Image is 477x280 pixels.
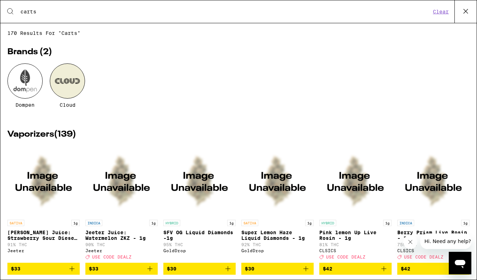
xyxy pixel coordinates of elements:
[85,263,158,275] button: Add to bag
[163,248,236,253] div: GoldDrop
[163,263,236,275] button: Add to bag
[397,248,470,253] div: CLSICS
[20,8,431,15] input: Search for products & categories
[7,242,80,247] p: 91% THC
[241,146,314,263] a: Open page for Super Lemon Haze Liquid Diamonds - 1g from GoldDrop
[401,266,410,272] span: $42
[319,230,392,241] p: Pink lemon Up Live Rosin - 1g
[92,255,132,259] span: USE CODE DEALZ
[397,220,414,226] p: INDICA
[305,220,314,226] p: 1g
[319,146,392,263] a: Open page for Pink lemon Up Live Rosin - 1g from CLSICS
[245,266,254,272] span: $30
[7,263,80,275] button: Add to bag
[319,263,392,275] button: Add to bag
[326,255,366,259] span: USE CODE DEALZ
[7,130,470,139] h2: Vaporizers ( 139 )
[85,230,158,241] p: Jeeter Juice: Watermelon ZKZ - 1g
[397,146,470,263] a: Open page for Berry Prism Live Rosin - 1g from CLSICS
[8,146,79,216] img: Jeeter - Jeeter Juice: Strawberry Sour Diesel - 1g
[461,220,470,226] p: 1g
[449,252,471,274] iframe: Button to launch messaging window
[163,242,236,247] p: 95% THC
[163,220,180,226] p: HYBRID
[163,146,236,263] a: Open page for SFV OG Liquid Diamonds -1g from GoldDrop
[71,220,80,226] p: 1g
[398,146,469,216] img: CLSICS - Berry Prism Live Rosin - 1g
[7,220,24,226] p: SATIVA
[149,220,158,226] p: 1g
[323,266,332,272] span: $42
[164,146,235,216] img: GoldDrop - SFV OG Liquid Diamonds -1g
[7,248,80,253] div: Jeeter
[397,263,470,275] button: Add to bag
[320,146,391,216] img: CLSICS - Pink lemon Up Live Rosin - 1g
[420,234,471,249] iframe: Message from company
[85,220,102,226] p: INDICA
[227,220,236,226] p: 1g
[403,235,417,249] iframe: Close message
[241,230,314,241] p: Super Lemon Haze Liquid Diamonds - 1g
[241,263,314,275] button: Add to bag
[404,255,443,259] span: USE CODE DEALZ
[383,220,392,226] p: 1g
[16,102,35,108] span: Dompen
[431,8,451,15] button: Clear
[85,242,158,247] p: 90% THC
[241,220,258,226] p: SATIVA
[241,248,314,253] div: GoldDrop
[319,242,392,247] p: 81% THC
[60,102,76,108] span: Cloud
[11,266,20,272] span: $33
[319,220,336,226] p: HYBRID
[89,266,98,272] span: $33
[86,146,157,216] img: Jeeter - Jeeter Juice: Watermelon ZKZ - 1g
[7,48,470,56] h2: Brands ( 2 )
[85,248,158,253] div: Jeeter
[241,242,314,247] p: 92% THC
[7,30,470,36] span: 170 results for "carts"
[85,146,158,263] a: Open page for Jeeter Juice: Watermelon ZKZ - 1g from Jeeter
[7,230,80,241] p: [PERSON_NAME] Juice: Strawberry Sour Diesel - 1g
[242,146,313,216] img: GoldDrop - Super Lemon Haze Liquid Diamonds - 1g
[7,146,80,263] a: Open page for Jeeter Juice: Strawberry Sour Diesel - 1g from Jeeter
[397,242,470,247] p: 75% THC
[163,230,236,241] p: SFV OG Liquid Diamonds -1g
[319,248,392,253] div: CLSICS
[167,266,176,272] span: $30
[397,230,470,241] p: Berry Prism Live Rosin - 1g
